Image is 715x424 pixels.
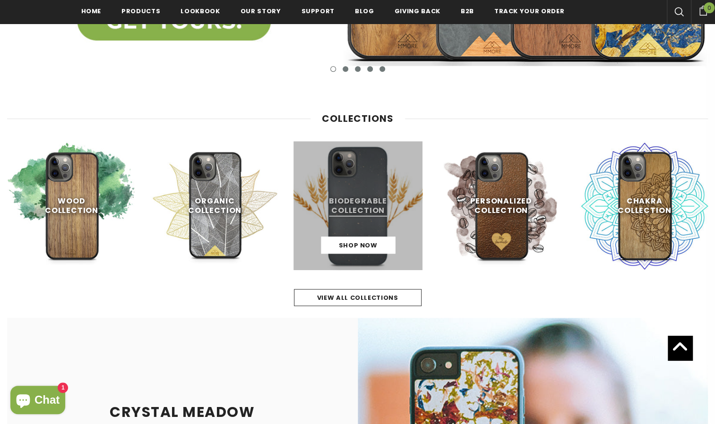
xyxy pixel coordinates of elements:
span: view all collections [317,293,398,302]
span: Blog [355,7,374,16]
button: 2 [343,66,348,72]
a: Shop Now [321,237,395,254]
span: Products [121,7,160,16]
span: Track your order [494,7,564,16]
span: support [301,7,335,16]
inbox-online-store-chat: Shopify online store chat [8,386,68,416]
span: B2B [461,7,474,16]
a: 0 [691,4,715,16]
span: Shop Now [338,241,377,250]
button: 1 [330,66,336,72]
span: CRYSTAL MEADOW [110,402,255,422]
span: 0 [704,2,715,13]
span: Collections [322,112,394,125]
span: Giving back [395,7,440,16]
span: Home [81,7,102,16]
span: Our Story [241,7,281,16]
span: Lookbook [181,7,220,16]
button: 3 [355,66,361,72]
a: view all collections [294,289,422,306]
button: 4 [367,66,373,72]
button: 5 [379,66,385,72]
